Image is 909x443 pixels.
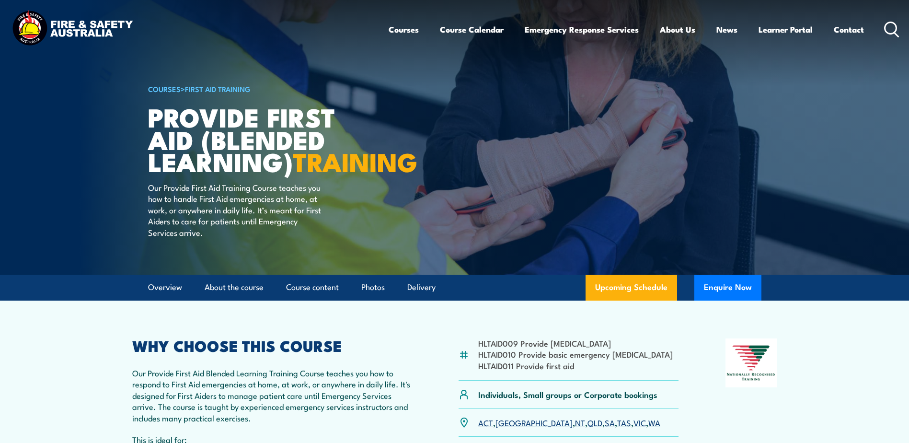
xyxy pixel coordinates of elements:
a: NT [575,417,585,428]
p: , , , , , , , [478,417,660,428]
a: VIC [633,417,646,428]
a: Course content [286,275,339,300]
a: Delivery [407,275,436,300]
a: About the course [205,275,264,300]
img: Nationally Recognised Training logo. [725,338,777,387]
a: ACT [478,417,493,428]
a: Overview [148,275,182,300]
a: Emergency Response Services [525,17,639,42]
li: HLTAID011 Provide first aid [478,360,673,371]
button: Enquire Now [694,275,761,301]
a: Photos [361,275,385,300]
a: WA [648,417,660,428]
p: Individuals, Small groups or Corporate bookings [478,389,657,400]
a: Courses [389,17,419,42]
a: About Us [660,17,695,42]
p: Our Provide First Aid Training Course teaches you how to handle First Aid emergencies at home, at... [148,182,323,238]
a: Upcoming Schedule [586,275,677,301]
h2: WHY CHOOSE THIS COURSE [132,338,412,352]
a: COURSES [148,83,181,94]
p: Our Provide First Aid Blended Learning Training Course teaches you how to respond to First Aid em... [132,367,412,423]
a: News [716,17,737,42]
li: HLTAID010 Provide basic emergency [MEDICAL_DATA] [478,349,673,360]
a: TAS [617,417,631,428]
a: Course Calendar [440,17,504,42]
a: First Aid Training [185,83,251,94]
h1: Provide First Aid (Blended Learning) [148,105,385,173]
a: QLD [587,417,602,428]
a: SA [605,417,615,428]
a: Learner Portal [759,17,813,42]
h6: > [148,83,385,94]
a: [GEOGRAPHIC_DATA] [495,417,573,428]
a: Contact [834,17,864,42]
strong: TRAINING [293,141,417,181]
li: HLTAID009 Provide [MEDICAL_DATA] [478,338,673,349]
